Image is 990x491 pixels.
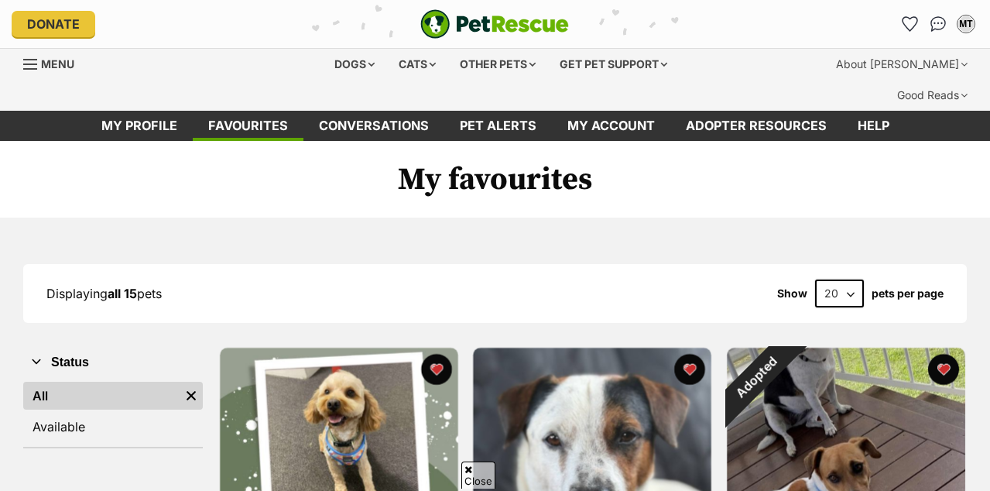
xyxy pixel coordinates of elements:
[388,49,447,80] div: Cats
[23,352,203,373] button: Status
[461,462,495,489] span: Close
[420,9,569,39] a: PetRescue
[86,111,193,141] a: My profile
[898,12,978,36] ul: Account quick links
[12,11,95,37] a: Donate
[898,12,923,36] a: Favourites
[928,354,959,385] button: favourite
[954,12,978,36] button: My account
[552,111,670,141] a: My account
[886,80,978,111] div: Good Reads
[777,287,807,300] span: Show
[872,287,944,300] label: pets per page
[842,111,905,141] a: Help
[303,111,444,141] a: conversations
[825,49,978,80] div: About [PERSON_NAME]
[23,382,180,410] a: All
[324,49,385,80] div: Dogs
[23,49,85,77] a: Menu
[193,111,303,141] a: Favourites
[421,354,452,385] button: favourite
[449,49,546,80] div: Other pets
[420,9,569,39] img: logo-e224e6f780fb5917bec1dbf3a21bbac754714ae5b6737aabdf751b685950b380.svg
[180,382,203,410] a: Remove filter
[675,354,706,385] button: favourite
[670,111,842,141] a: Adopter resources
[926,12,951,36] a: Conversations
[958,16,974,32] div: MT
[930,16,947,32] img: chat-41dd97257d64d25036548639549fe6c8038ab92f7586957e7f3b1b290dea8141.svg
[108,286,137,301] strong: all 15
[23,413,203,441] a: Available
[23,379,203,447] div: Status
[549,49,678,80] div: Get pet support
[46,286,162,301] span: Displaying pets
[41,57,74,70] span: Menu
[444,111,552,141] a: Pet alerts
[705,326,808,429] div: Adopted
